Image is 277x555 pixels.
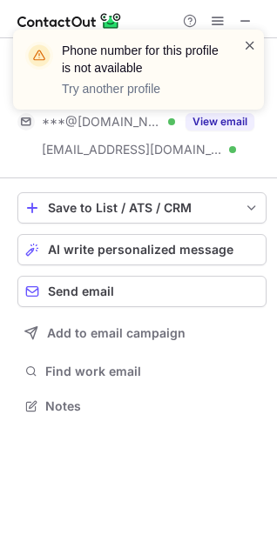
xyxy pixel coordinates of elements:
[48,201,236,215] div: Save to List / ATS / CRM
[47,326,186,340] span: Add to email campaign
[17,394,267,418] button: Notes
[62,80,222,97] p: Try another profile
[48,243,233,257] span: AI write personalized message
[17,10,122,31] img: ContactOut v5.3.10
[48,284,114,298] span: Send email
[42,142,223,157] span: [EMAIL_ADDRESS][DOMAIN_NAME]
[25,42,53,70] img: warning
[45,398,260,414] span: Notes
[45,364,260,379] span: Find work email
[17,192,267,224] button: save-profile-one-click
[17,318,267,349] button: Add to email campaign
[62,42,222,77] header: Phone number for this profile is not available
[17,276,267,307] button: Send email
[17,234,267,265] button: AI write personalized message
[17,359,267,384] button: Find work email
